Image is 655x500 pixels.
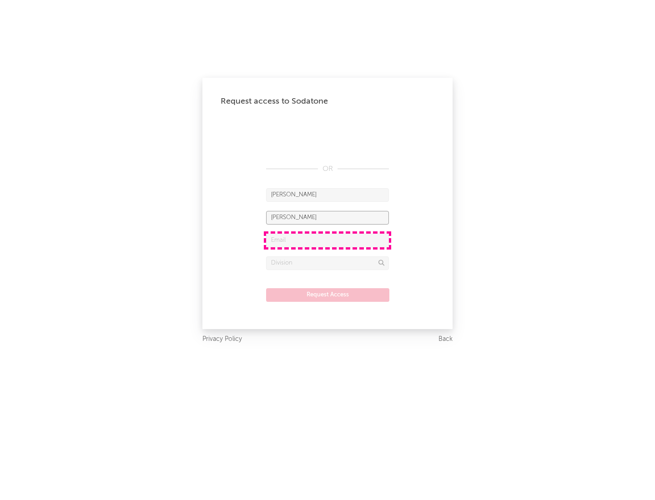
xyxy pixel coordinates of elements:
[266,211,389,225] input: Last Name
[266,234,389,247] input: Email
[438,334,453,345] a: Back
[266,164,389,175] div: OR
[221,96,434,107] div: Request access to Sodatone
[266,256,389,270] input: Division
[266,288,389,302] button: Request Access
[202,334,242,345] a: Privacy Policy
[266,188,389,202] input: First Name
